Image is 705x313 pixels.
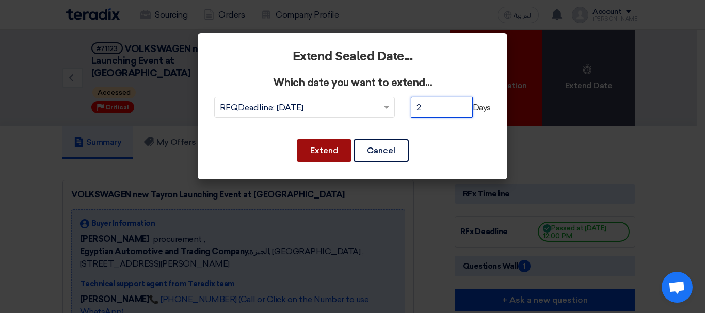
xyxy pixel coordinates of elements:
button: Extend [297,139,351,162]
h2: Extend Sealed Date... [214,50,491,64]
div: Open chat [662,272,693,303]
h3: Which date you want to extend... [214,76,491,89]
input: Number of days... [411,97,473,118]
span: Days [411,97,491,118]
button: Cancel [354,139,409,162]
